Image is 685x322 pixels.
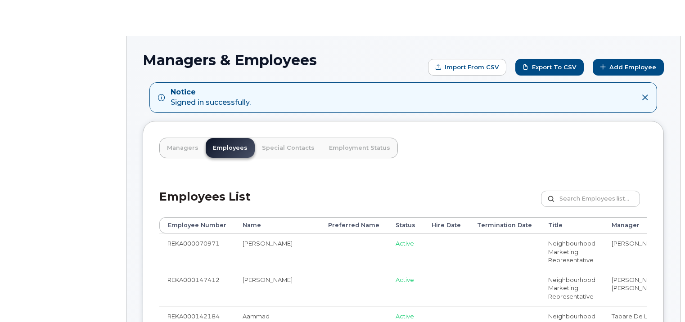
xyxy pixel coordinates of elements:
[428,59,506,76] form: Import from CSV
[322,138,397,158] a: Employment Status
[612,284,681,292] li: [PERSON_NAME]
[396,313,414,320] span: Active
[396,240,414,247] span: Active
[206,138,255,158] a: Employees
[612,239,681,248] li: [PERSON_NAME]
[234,217,320,233] th: Name
[396,276,414,283] span: Active
[234,233,320,270] td: [PERSON_NAME]
[143,52,424,68] h1: Managers & Employees
[320,217,388,233] th: Preferred Name
[540,270,604,306] td: Neighbourhood Marketing Representative
[515,59,584,76] a: Export to CSV
[469,217,540,233] th: Termination Date
[424,217,469,233] th: Hire Date
[171,87,251,98] strong: Notice
[159,217,234,233] th: Employee Number
[234,270,320,306] td: [PERSON_NAME]
[255,138,322,158] a: Special Contacts
[159,233,234,270] td: REKA000070971
[388,217,424,233] th: Status
[612,276,681,284] li: [PERSON_NAME]
[540,233,604,270] td: Neighbourhood Marketing Representative
[160,138,206,158] a: Managers
[593,59,664,76] a: Add Employee
[159,191,251,217] h2: Employees List
[540,217,604,233] th: Title
[159,270,234,306] td: REKA000147412
[171,87,251,108] div: Signed in successfully.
